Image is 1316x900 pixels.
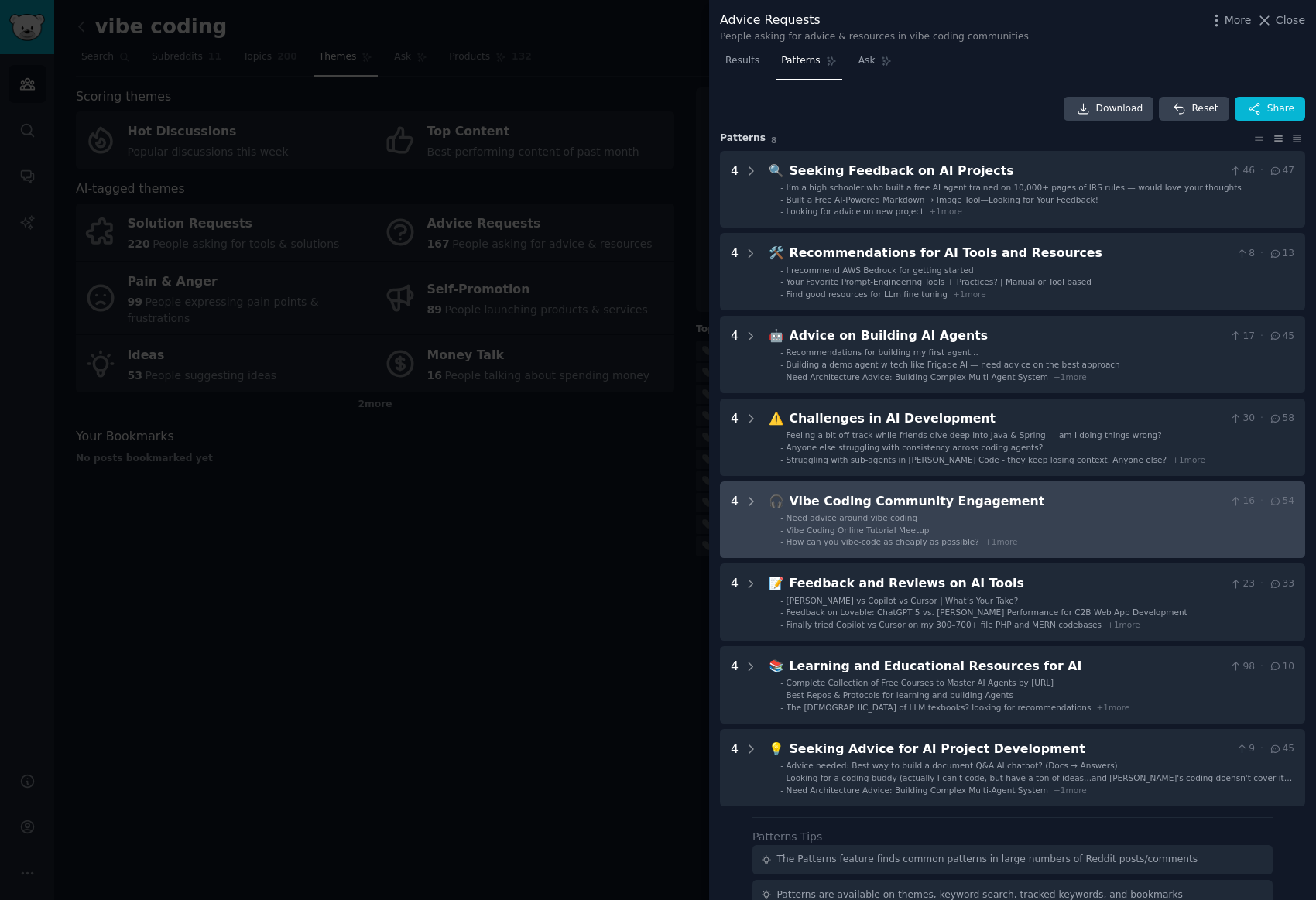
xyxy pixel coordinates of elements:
[787,347,978,357] span: Recommendations for building my first agent...
[1260,330,1263,344] span: ·
[1235,97,1305,121] button: Share
[1260,742,1263,756] span: ·
[780,265,783,275] div: -
[1225,12,1252,29] span: More
[1260,494,1263,508] span: ·
[1276,12,1305,29] span: Close
[1229,494,1255,508] span: 16
[1269,577,1294,591] span: 33
[787,265,974,275] span: I recommend AWS Bedrock for getting started
[929,207,962,216] span: + 1 more
[769,576,784,590] span: 📝
[858,54,876,68] span: Ask
[790,740,1230,759] div: Seeking Advice for AI Project Development
[769,245,784,260] span: 🛠️
[731,244,739,299] div: 4
[787,607,1187,617] span: Feedback on Lovable: ChatGPT 5 vs. [PERSON_NAME] Performance for C2B Web App Development
[1159,97,1229,121] button: Reset
[1269,412,1294,426] span: 58
[953,289,986,299] span: + 1 more
[731,574,739,630] div: 4
[780,595,783,606] div: -
[725,54,759,68] span: Results
[787,525,930,535] span: Vibe Coding Online Tutorial Meetup
[787,183,1242,192] span: I’m a high schooler who built a free AI agent trained on 10,000+ pages of IRS rules — would love ...
[780,289,783,299] div: -
[780,182,783,193] div: -
[752,830,822,843] label: Patterns Tips
[787,289,948,299] span: Find good resources for LLm fine tuning
[780,677,783,688] div: -
[787,761,1118,770] span: Advice needed: Best way to build a document Q&A AI chatbot? (Docs → Answers)
[1260,247,1263,261] span: ·
[769,163,784,178] span: 🔍
[781,54,820,68] span: Patterns
[985,537,1018,546] span: + 1 more
[1269,330,1294,344] span: 45
[780,536,783,547] div: -
[1229,330,1255,344] span: 17
[787,372,1048,382] span: Need Architecture Advice: Building Complex Multi-Agent System
[780,512,783,523] div: -
[780,760,783,771] div: -
[769,741,784,756] span: 💡
[787,690,1013,700] span: Best Repos & Protocols for learning and building Agents
[777,853,1198,867] div: The Patterns feature finds common patterns in large numbers of Reddit posts/comments
[1191,102,1218,116] span: Reset
[1229,577,1255,591] span: 23
[787,360,1120,369] span: Building a demo agent w tech like Frigade AI — need advice on the best approach
[780,525,783,536] div: -
[780,690,783,700] div: -
[780,371,783,382] div: -
[1235,742,1255,756] span: 9
[780,454,783,465] div: -
[1107,620,1140,629] span: + 1 more
[731,492,739,548] div: 4
[780,359,783,370] div: -
[780,206,783,217] div: -
[1269,742,1294,756] span: 45
[1097,703,1130,712] span: + 1 more
[1172,455,1205,464] span: + 1 more
[780,429,783,440] div: -
[720,49,765,80] a: Results
[1096,102,1143,116] span: Download
[1054,372,1087,382] span: + 1 more
[1256,12,1305,29] button: Close
[731,409,739,465] div: 4
[769,328,784,343] span: 🤖
[771,135,776,145] span: 8
[1267,102,1294,116] span: Share
[1229,660,1255,674] span: 98
[780,347,783,358] div: -
[776,49,841,80] a: Patterns
[787,513,918,522] span: Need advice around vibe coding
[787,430,1162,440] span: Feeling a bit off-track while friends dive deep into Java & Spring — am I doing things wrong?
[787,277,1092,286] span: Your Favorite Prompt-Engineering Tools + Practices? | Manual or Tool based
[780,276,783,287] div: -
[1269,494,1294,508] span: 54
[1064,97,1154,121] a: Download
[790,244,1230,263] div: Recommendations for AI Tools and Resources
[1208,12,1252,29] button: More
[790,657,1224,676] div: Learning and Educational Resources for AI
[720,132,766,145] span: Pattern s
[787,207,924,216] span: Looking for advice on new project
[787,537,979,546] span: How can you vibe-code as cheaply as possible?
[720,11,1029,30] div: Advice Requests
[787,678,1054,687] span: Complete Collection of Free Courses to Master AI Agents by [URL]
[787,703,1092,712] span: The [DEMOGRAPHIC_DATA] of LLM texbooks? looking for recommendations
[1260,660,1263,674] span: ·
[787,785,1048,795] span: Need Architecture Advice: Building Complex Multi-Agent System
[780,785,783,796] div: -
[1269,247,1294,261] span: 13
[787,455,1167,464] span: Struggling with sub-agents in [PERSON_NAME] Code - they keep losing context. Anyone else?
[790,492,1224,512] div: Vibe Coding Community Engagement
[780,607,783,618] div: -
[780,702,783,713] div: -
[1229,164,1255,178] span: 46
[1054,785,1087,795] span: + 1 more
[769,494,784,508] span: 🎧
[787,773,1293,793] span: Looking for a coding buddy (actually I can't code, but have a ton of ideas...and [PERSON_NAME]'s ...
[720,30,1029,44] div: People asking for advice & resources in vibe coding communities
